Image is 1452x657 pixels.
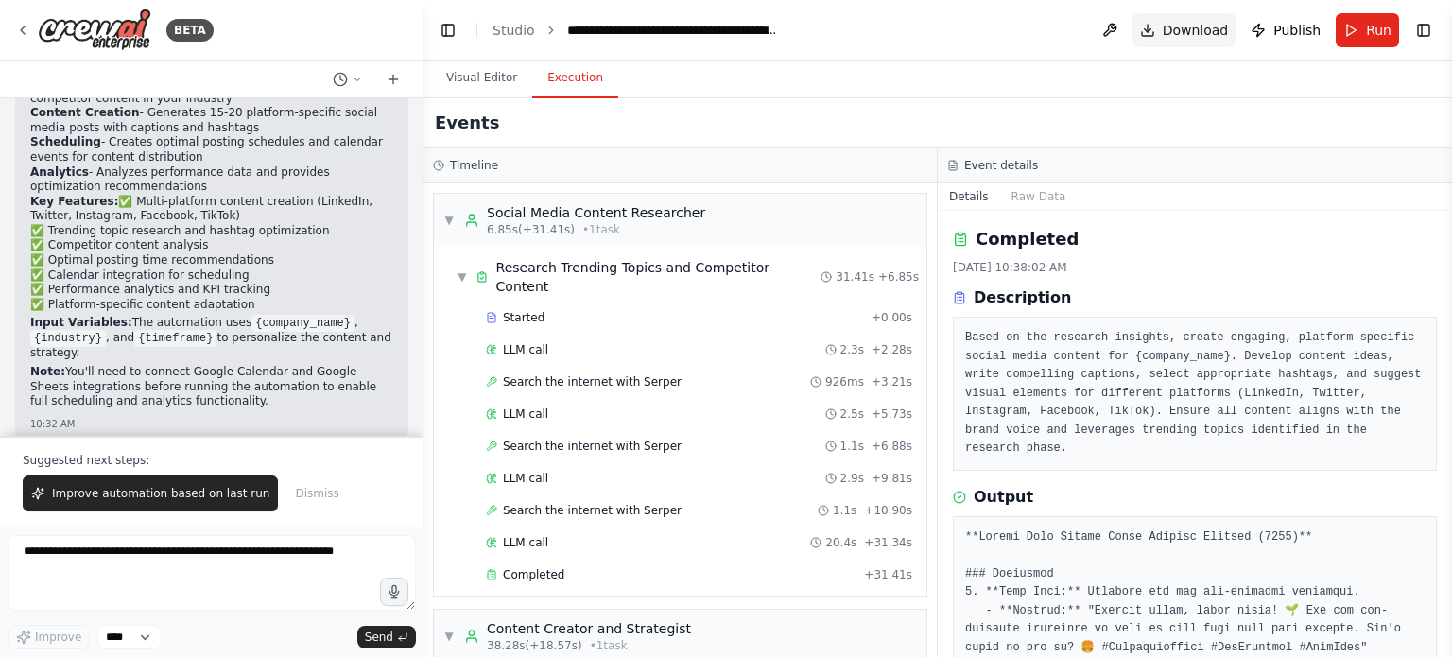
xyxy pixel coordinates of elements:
span: • 1 task [582,222,620,237]
code: {industry} [30,330,106,347]
nav: breadcrumb [493,21,780,40]
button: Switch to previous chat [325,68,371,91]
p: The automation uses , , and to personalize the content and strategy. [30,316,393,361]
span: + 0.00s [872,310,912,325]
img: Logo [38,9,151,51]
strong: Input Variables: [30,316,132,329]
a: Studio [493,23,535,38]
button: Download [1132,13,1236,47]
span: 38.28s (+18.57s) [487,638,582,653]
span: 2.3s [840,342,864,357]
button: Details [938,183,1000,210]
span: 2.9s [840,471,864,486]
button: Execution [532,59,618,98]
button: Click to speak your automation idea [380,578,408,606]
div: Content Creator and Strategist [487,619,691,638]
h3: Timeline [450,158,498,173]
h2: Completed [976,226,1079,252]
li: - Analyzes performance data and provides optimization recommendations [30,165,393,195]
span: + 6.85s [878,269,919,285]
span: + 3.21s [872,374,912,389]
span: 20.4s [825,535,856,550]
li: - Generates 15-20 platform-specific social media posts with captions and hashtags [30,106,393,135]
span: LLM call [503,535,548,550]
span: 926ms [825,374,864,389]
pre: Based on the research insights, create engaging, platform-specific social media content for {comp... [965,329,1425,458]
span: 6.85s (+31.41s) [487,222,575,237]
button: Send [357,626,416,648]
code: {company_name} [251,315,354,332]
strong: Content Creation [30,106,140,119]
span: Download [1163,21,1229,40]
span: Completed [503,567,564,582]
button: Publish [1243,13,1328,47]
span: LLM call [503,471,548,486]
h3: Description [974,286,1071,309]
span: LLM call [503,406,548,422]
span: Publish [1273,21,1321,40]
strong: Analytics [30,165,89,179]
h2: Events [435,110,499,136]
p: Suggested next steps: [23,453,401,468]
p: You'll need to connect Google Calendar and Google Sheets integrations before running the automati... [30,365,393,409]
button: Raw Data [1000,183,1078,210]
button: Run [1336,13,1399,47]
span: ▼ [457,269,468,285]
li: - Creates optimal posting schedules and calendar events for content distribution [30,135,393,164]
button: Hide left sidebar [435,17,461,43]
span: + 9.81s [872,471,912,486]
h3: Event details [964,158,1038,173]
span: • 1 task [590,638,628,653]
h3: Output [974,486,1033,509]
span: Search the internet with Serper [503,503,682,518]
p: ✅ Multi-platform content creation (LinkedIn, Twitter, Instagram, Facebook, TikTok) ✅ Trending top... [30,195,393,313]
code: {timeframe} [134,330,216,347]
strong: Note: [30,365,65,378]
span: Started [503,310,544,325]
span: Run [1366,21,1391,40]
span: 1.1s [840,439,864,454]
span: + 31.41s [864,567,912,582]
span: + 2.28s [872,342,912,357]
span: Improve [35,630,81,645]
span: 1.1s [833,503,856,518]
span: + 31.34s [864,535,912,550]
strong: Key Features: [30,195,118,208]
div: [DATE] 10:38:02 AM [953,260,1437,275]
div: Research Trending Topics and Competitor Content [496,258,821,296]
span: ▼ [443,213,455,228]
span: Improve automation based on last run [52,486,269,501]
button: Dismiss [285,475,348,511]
span: LLM call [503,342,548,357]
button: Improve [8,625,90,649]
button: Start a new chat [378,68,408,91]
div: Social Media Content Researcher [487,203,705,222]
span: 31.41s [836,269,874,285]
button: Show right sidebar [1410,17,1437,43]
span: + 6.88s [872,439,912,454]
button: Visual Editor [431,59,532,98]
button: Improve automation based on last run [23,475,278,511]
span: Search the internet with Serper [503,439,682,454]
div: 10:32 AM [30,417,393,431]
span: ▼ [443,629,455,644]
div: BETA [166,19,214,42]
span: Search the internet with Serper [503,374,682,389]
span: Send [365,630,393,645]
span: Dismiss [295,486,338,501]
span: 2.5s [840,406,864,422]
strong: Scheduling [30,135,101,148]
span: + 5.73s [872,406,912,422]
span: + 10.90s [864,503,912,518]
